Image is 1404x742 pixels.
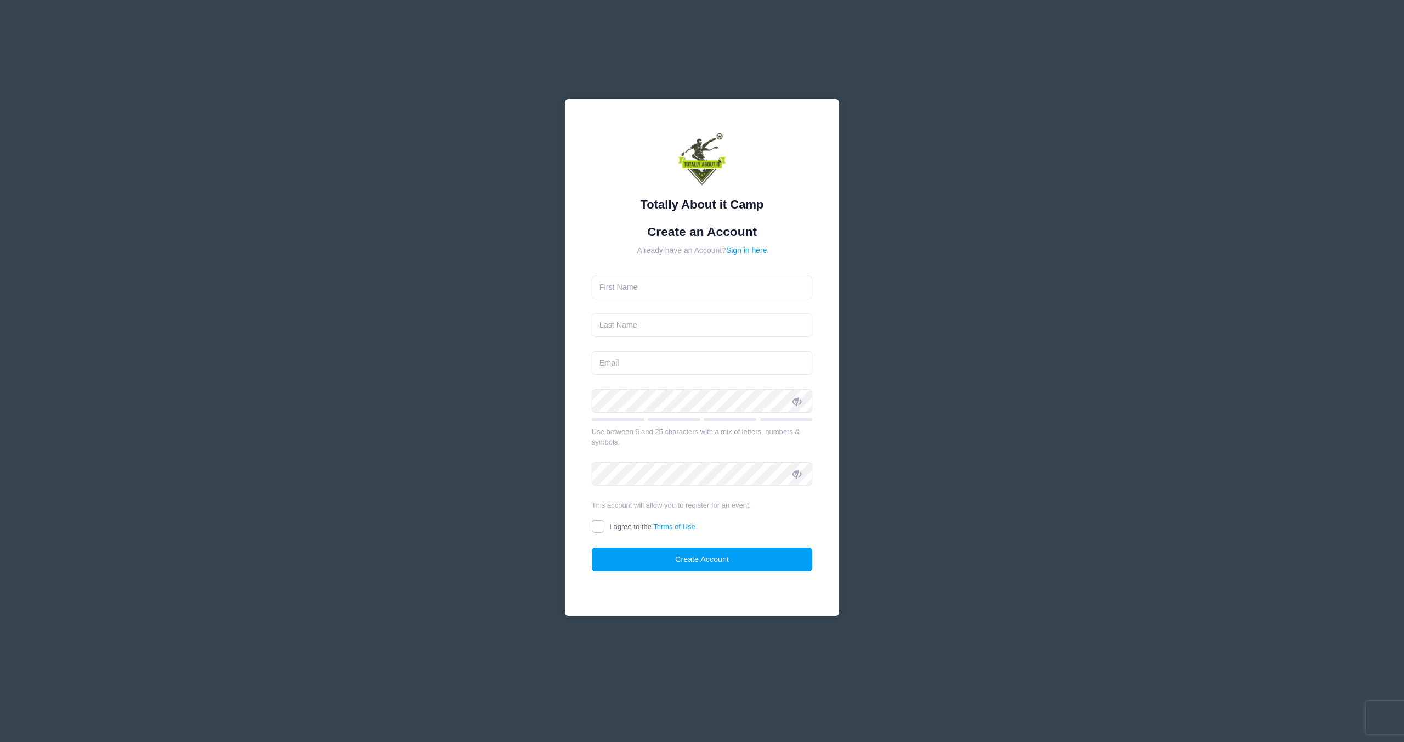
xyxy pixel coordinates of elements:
[592,520,604,533] input: I agree to theTerms of Use
[592,426,813,448] div: Use between 6 and 25 characters with a mix of letters, numbers & symbols.
[653,522,695,531] a: Terms of Use
[592,195,813,213] div: Totally About it Camp
[726,246,767,255] a: Sign in here
[592,224,813,239] h1: Create an Account
[592,548,813,571] button: Create Account
[592,500,813,511] div: This account will allow you to register for an event.
[669,126,735,192] img: Totally About it Camp
[592,276,813,299] input: First Name
[592,245,813,256] div: Already have an Account?
[609,522,695,531] span: I agree to the
[592,351,813,375] input: Email
[592,313,813,337] input: Last Name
